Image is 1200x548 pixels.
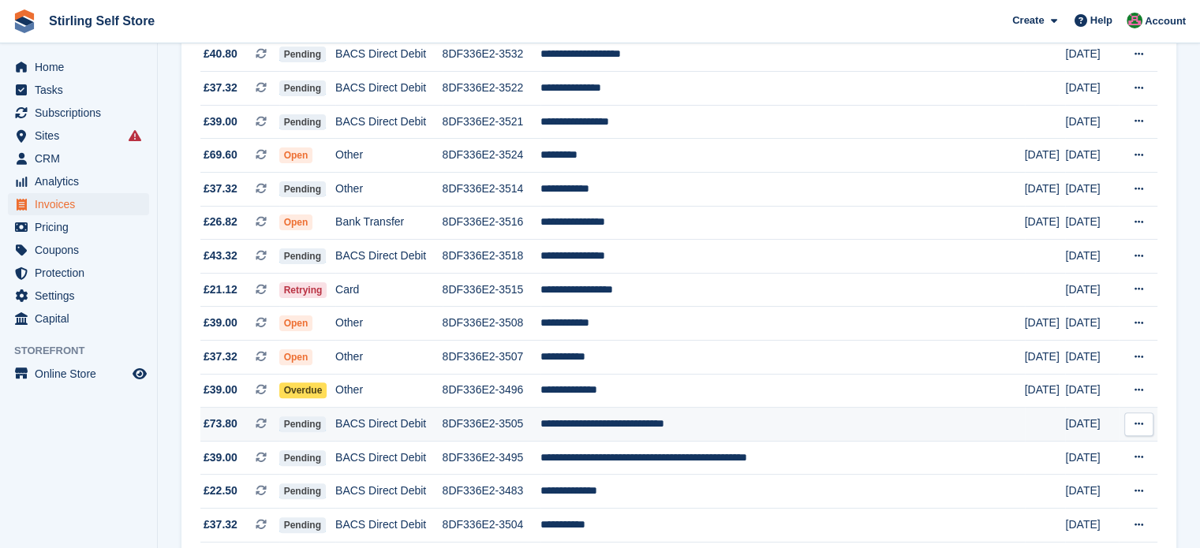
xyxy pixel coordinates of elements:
[1065,72,1118,106] td: [DATE]
[443,72,540,106] td: 8DF336E2-3522
[443,341,540,375] td: 8DF336E2-3507
[279,47,326,62] span: Pending
[1025,206,1066,240] td: [DATE]
[8,170,149,192] a: menu
[335,307,443,341] td: Other
[1065,173,1118,207] td: [DATE]
[204,416,237,432] span: £73.80
[335,408,443,442] td: BACS Direct Debit
[204,147,237,163] span: £69.60
[204,248,237,264] span: £43.32
[335,475,443,509] td: BACS Direct Debit
[335,273,443,307] td: Card
[1065,105,1118,139] td: [DATE]
[1025,173,1066,207] td: [DATE]
[1065,341,1118,375] td: [DATE]
[8,56,149,78] a: menu
[35,285,129,307] span: Settings
[8,308,149,330] a: menu
[279,315,313,331] span: Open
[335,72,443,106] td: BACS Direct Debit
[443,240,540,274] td: 8DF336E2-3518
[443,475,540,509] td: 8DF336E2-3483
[279,80,326,96] span: Pending
[335,105,443,139] td: BACS Direct Debit
[204,516,237,533] span: £37.32
[279,114,326,130] span: Pending
[443,105,540,139] td: 8DF336E2-3521
[279,517,326,533] span: Pending
[279,349,313,365] span: Open
[35,216,129,238] span: Pricing
[1065,508,1118,542] td: [DATE]
[1012,13,1044,28] span: Create
[1065,139,1118,173] td: [DATE]
[204,315,237,331] span: £39.00
[279,147,313,163] span: Open
[1065,374,1118,408] td: [DATE]
[8,193,149,215] a: menu
[279,214,313,230] span: Open
[443,173,540,207] td: 8DF336E2-3514
[1065,408,1118,442] td: [DATE]
[279,282,327,298] span: Retrying
[335,341,443,375] td: Other
[1065,240,1118,274] td: [DATE]
[443,273,540,307] td: 8DF336E2-3515
[335,240,443,274] td: BACS Direct Debit
[443,206,540,240] td: 8DF336E2-3516
[279,382,327,398] span: Overdue
[204,382,237,398] span: £39.00
[35,102,129,124] span: Subscriptions
[204,46,237,62] span: £40.80
[279,450,326,466] span: Pending
[8,285,149,307] a: menu
[443,307,540,341] td: 8DF336E2-3508
[204,114,237,130] span: £39.00
[1065,206,1118,240] td: [DATE]
[35,125,129,147] span: Sites
[279,248,326,264] span: Pending
[443,508,540,542] td: 8DF336E2-3504
[443,38,540,72] td: 8DF336E2-3532
[43,8,161,34] a: Stirling Self Store
[1145,13,1186,29] span: Account
[35,147,129,170] span: CRM
[443,139,540,173] td: 8DF336E2-3524
[443,441,540,475] td: 8DF336E2-3495
[1025,374,1066,408] td: [DATE]
[1025,139,1066,173] td: [DATE]
[35,79,129,101] span: Tasks
[335,173,443,207] td: Other
[279,416,326,432] span: Pending
[204,449,237,466] span: £39.00
[129,129,141,142] i: Smart entry sync failures have occurred
[35,308,129,330] span: Capital
[1090,13,1112,28] span: Help
[279,483,326,499] span: Pending
[35,262,129,284] span: Protection
[8,102,149,124] a: menu
[35,363,129,385] span: Online Store
[443,408,540,442] td: 8DF336E2-3505
[1065,475,1118,509] td: [DATE]
[35,239,129,261] span: Coupons
[8,216,149,238] a: menu
[14,343,157,359] span: Storefront
[1127,13,1142,28] img: Lucy
[8,125,149,147] a: menu
[335,441,443,475] td: BACS Direct Debit
[130,364,149,383] a: Preview store
[335,139,443,173] td: Other
[1025,341,1066,375] td: [DATE]
[335,38,443,72] td: BACS Direct Debit
[1065,307,1118,341] td: [DATE]
[443,374,540,408] td: 8DF336E2-3496
[35,170,129,192] span: Analytics
[13,9,36,33] img: stora-icon-8386f47178a22dfd0bd8f6a31ec36ba5ce8667c1dd55bd0f319d3a0aa187defe.svg
[335,374,443,408] td: Other
[8,147,149,170] a: menu
[1065,441,1118,475] td: [DATE]
[204,349,237,365] span: £37.32
[1065,273,1118,307] td: [DATE]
